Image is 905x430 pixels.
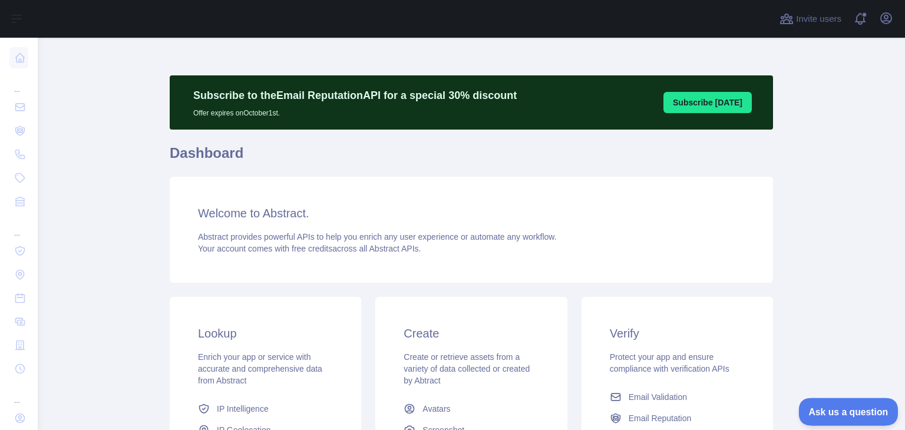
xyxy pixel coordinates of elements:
a: Email Reputation [605,408,749,429]
div: ... [9,214,28,238]
span: Email Reputation [629,412,692,424]
a: IP Intelligence [193,398,338,419]
span: Avatars [422,403,450,415]
span: free credits [292,244,332,253]
p: Offer expires on October 1st. [193,104,517,118]
iframe: Toggle Customer Support [799,398,899,425]
span: Create or retrieve assets from a variety of data collected or created by Abtract [404,352,530,385]
span: Abstract provides powerful APIs to help you enrich any user experience or automate any workflow. [198,232,557,242]
div: ... [9,382,28,405]
div: ... [9,71,28,94]
button: Subscribe [DATE] [663,92,752,113]
a: Email Validation [605,386,749,408]
h1: Dashboard [170,144,773,172]
h3: Create [404,325,539,342]
a: Avatars [399,398,543,419]
span: Your account comes with across all Abstract APIs. [198,244,421,253]
h3: Lookup [198,325,333,342]
span: IP Intelligence [217,403,269,415]
p: Subscribe to the Email Reputation API for a special 30 % discount [193,87,517,104]
span: Protect your app and ensure compliance with verification APIs [610,352,729,373]
span: Enrich your app or service with accurate and comprehensive data from Abstract [198,352,322,385]
span: Email Validation [629,391,687,403]
span: Invite users [796,12,841,26]
h3: Welcome to Abstract. [198,205,745,221]
button: Invite users [777,9,844,28]
h3: Verify [610,325,745,342]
